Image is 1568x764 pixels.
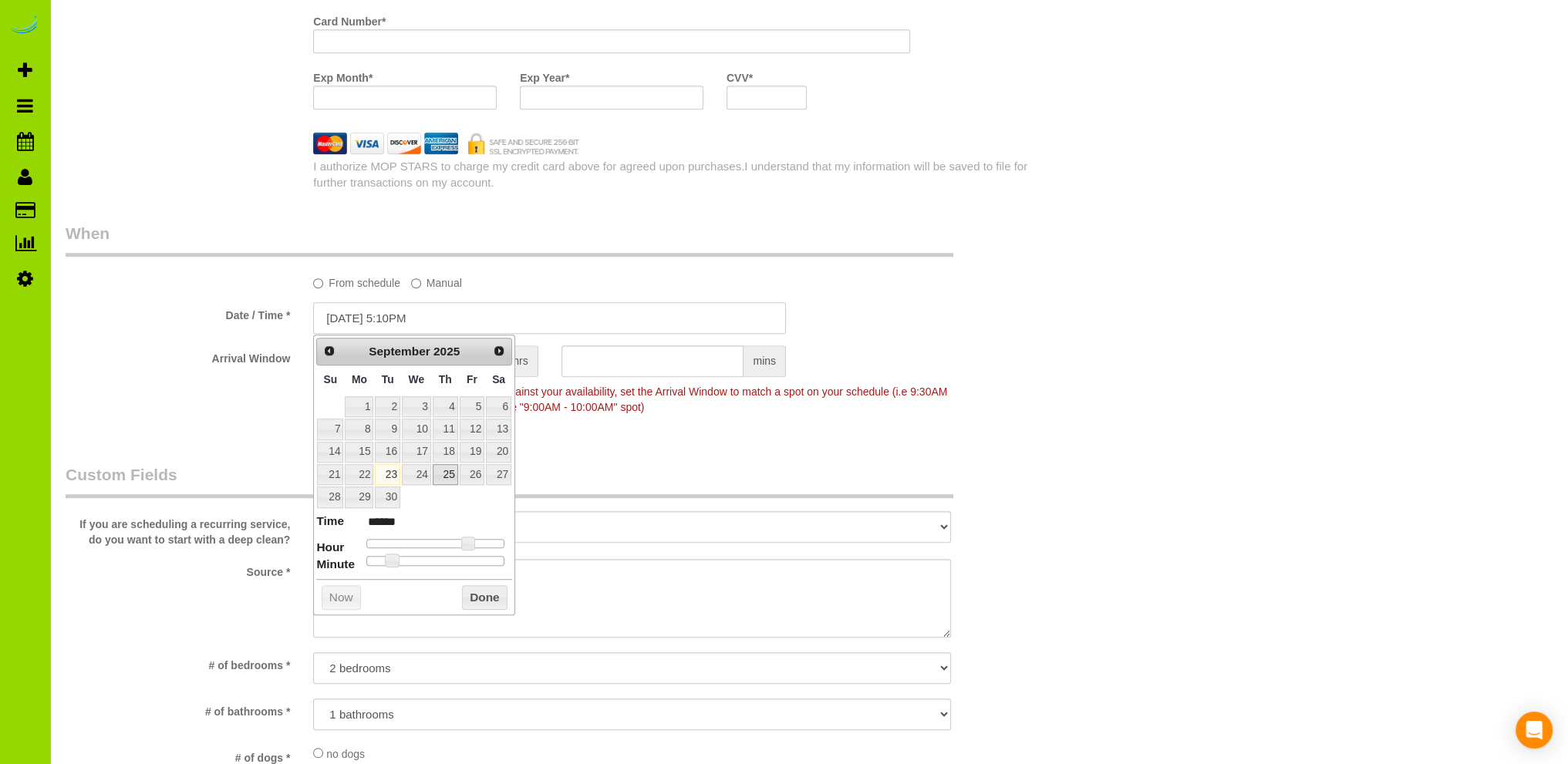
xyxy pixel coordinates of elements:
button: Done [462,585,507,610]
a: 27 [486,464,511,485]
a: 28 [317,486,343,507]
img: credit cards [302,133,591,153]
a: 6 [486,396,511,417]
legend: When [66,222,953,257]
label: # of bathrooms * [54,698,302,719]
span: Prev [323,345,336,357]
a: 24 [402,464,431,485]
span: Wednesday [409,373,425,385]
a: 15 [345,442,373,463]
span: September [369,345,430,358]
a: 4 [433,396,458,417]
a: 7 [317,419,343,439]
label: Manual [411,270,462,291]
span: Thursday [439,373,452,385]
a: 14 [317,442,343,463]
a: 8 [345,419,373,439]
dt: Time [316,513,344,532]
div: I authorize MOP STARS to charge my credit card above for agreed upon purchases. [302,158,1045,191]
a: 2 [375,396,400,417]
span: 2025 [433,345,460,358]
a: 22 [345,464,373,485]
button: Now [322,585,361,610]
a: 30 [375,486,400,507]
label: # of bedrooms * [54,652,302,673]
input: Manual [411,278,421,288]
input: From schedule [313,278,323,288]
span: Tuesday [382,373,394,385]
span: hrs [504,345,538,377]
label: Exp Month [313,65,373,86]
label: Date / Time * [54,302,302,323]
span: To make this booking count against your availability, set the Arrival Window to match a spot on y... [313,385,947,413]
a: 18 [433,442,458,463]
span: Saturday [492,373,505,385]
span: no dogs [326,748,365,760]
legend: Custom Fields [66,463,953,498]
span: mins [744,345,786,377]
a: 12 [460,419,484,439]
a: 20 [486,442,511,463]
label: Exp Year [520,65,569,86]
span: Friday [467,373,477,385]
a: 10 [402,419,431,439]
a: 1 [345,396,373,417]
label: Source * [54,559,302,580]
a: 19 [460,442,484,463]
a: 9 [375,419,400,439]
label: Card Number [313,8,386,29]
a: 21 [317,464,343,485]
div: Open Intercom Messenger [1516,712,1553,749]
a: 25 [433,464,458,485]
span: Sunday [323,373,337,385]
label: If you are scheduling a recurring service, do you want to start with a deep clean? [54,511,302,547]
label: From schedule [313,270,400,291]
a: Next [488,340,510,362]
a: 3 [402,396,431,417]
span: Next [493,345,505,357]
label: CVV [727,65,753,86]
input: MM/DD/YYYY HH:MM [313,302,786,334]
dt: Minute [316,556,355,575]
a: 16 [375,442,400,463]
span: Monday [352,373,367,385]
a: 17 [402,442,431,463]
a: 5 [460,396,484,417]
a: 11 [433,419,458,439]
a: Prev [319,340,340,362]
a: 13 [486,419,511,439]
a: 23 [375,464,400,485]
a: 26 [460,464,484,485]
label: Arrival Window [54,345,302,366]
a: 29 [345,486,373,507]
img: Automaid Logo [9,15,40,37]
dt: Hour [316,539,344,558]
